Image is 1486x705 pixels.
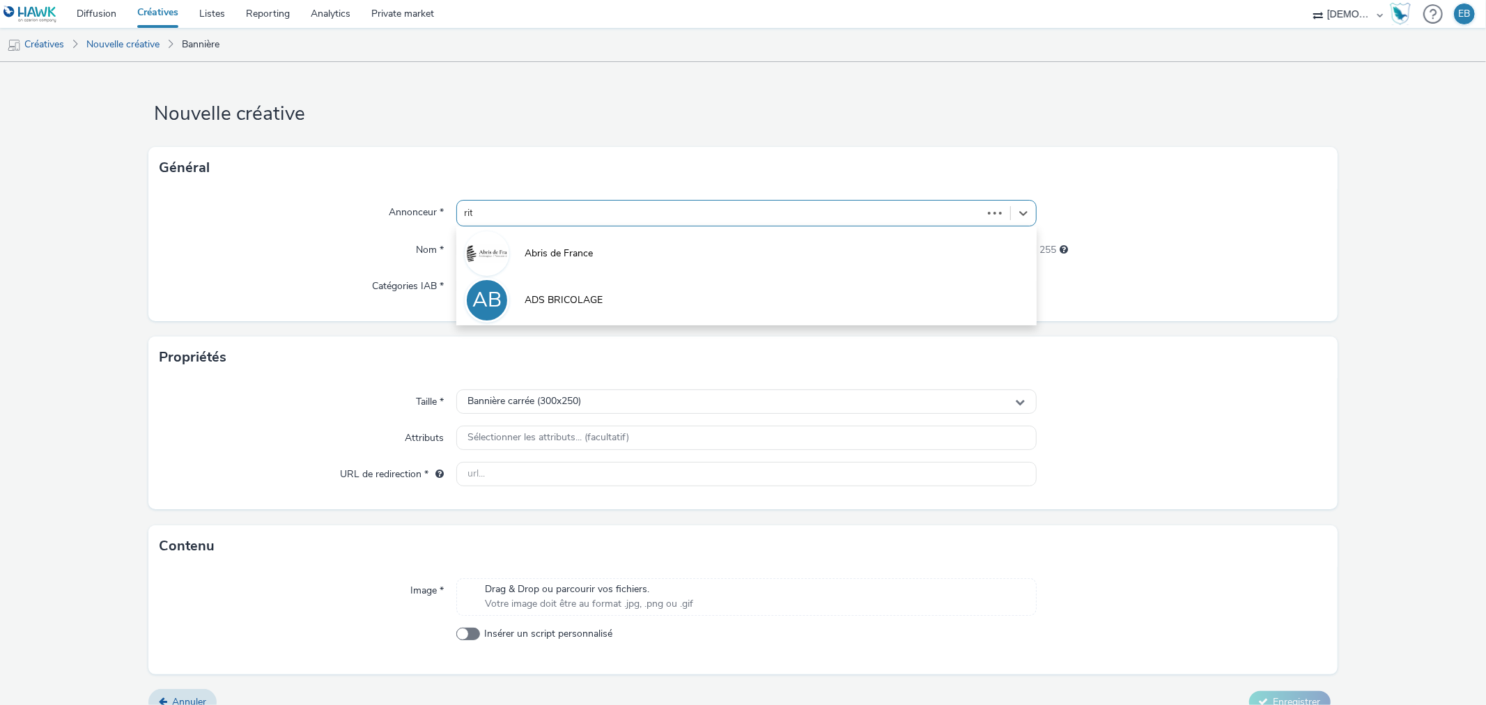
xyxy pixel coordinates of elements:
[467,396,581,408] span: Bannière carrée (300x250)
[405,578,449,598] label: Image *
[334,462,449,481] label: URL de redirection *
[525,247,593,261] span: Abris de France
[410,238,449,257] label: Nom *
[159,347,226,368] h3: Propriétés
[175,28,226,61] a: Bannière
[467,432,629,444] span: Sélectionner les attributs... (facultatif)
[484,627,612,641] span: Insérer un script personnalisé
[456,462,1036,486] input: url...
[159,157,210,178] h3: Général
[159,536,215,557] h3: Contenu
[472,281,502,320] div: AB
[383,200,449,219] label: Annonceur *
[79,28,167,61] a: Nouvelle créative
[1390,3,1411,25] img: Hawk Academy
[1040,243,1057,257] span: 255
[485,582,693,596] span: Drag & Drop ou parcourir vos fichiers.
[3,6,57,23] img: undefined Logo
[485,597,693,611] span: Votre image doit être au format .jpg, .png ou .gif
[1459,3,1471,24] div: EB
[467,233,507,274] img: Abris de France
[525,293,603,307] span: ADS BRICOLAGE
[428,467,444,481] div: L'URL de redirection sera utilisée comme URL de validation avec certains SSP et ce sera l'URL de ...
[1390,3,1416,25] a: Hawk Academy
[410,389,449,409] label: Taille *
[148,101,1337,127] h1: Nouvelle créative
[399,426,449,445] label: Attributs
[366,274,449,293] label: Catégories IAB *
[7,38,21,52] img: mobile
[1060,243,1069,257] div: 255 caractères maximum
